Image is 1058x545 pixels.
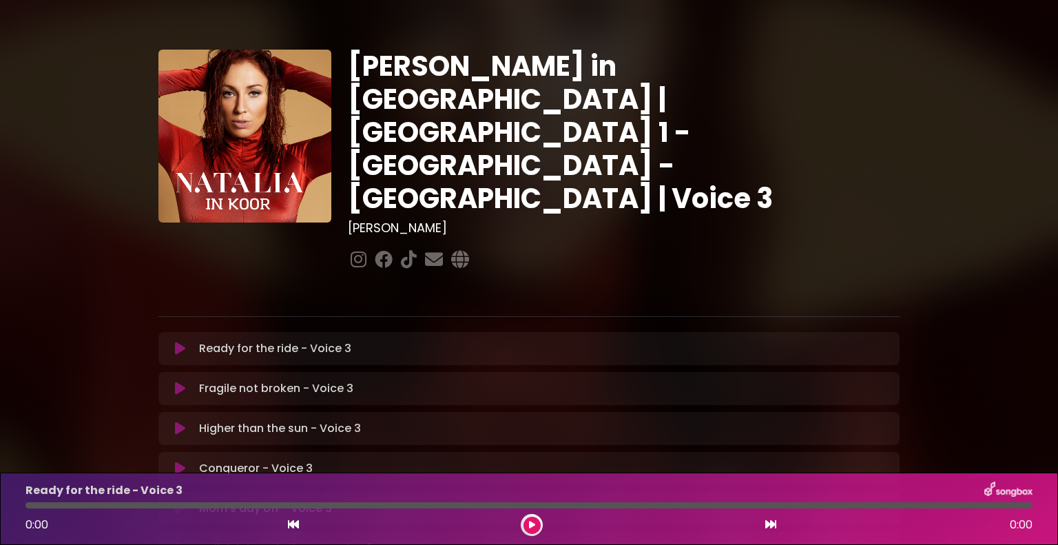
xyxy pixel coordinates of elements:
p: Ready for the ride - Voice 3 [199,340,351,357]
span: 0:00 [1010,517,1033,533]
p: Conqueror - Voice 3 [199,460,313,477]
span: 0:00 [25,517,48,533]
p: Fragile not broken - Voice 3 [199,380,353,397]
h3: [PERSON_NAME] [348,220,900,236]
p: Ready for the ride - Voice 3 [25,482,183,499]
img: songbox-logo-white.png [984,482,1033,500]
p: Higher than the sun - Voice 3 [199,420,361,437]
h1: [PERSON_NAME] in [GEOGRAPHIC_DATA] | [GEOGRAPHIC_DATA] 1 - [GEOGRAPHIC_DATA] - [GEOGRAPHIC_DATA] ... [348,50,900,215]
img: YTVS25JmS9CLUqXqkEhs [158,50,331,223]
